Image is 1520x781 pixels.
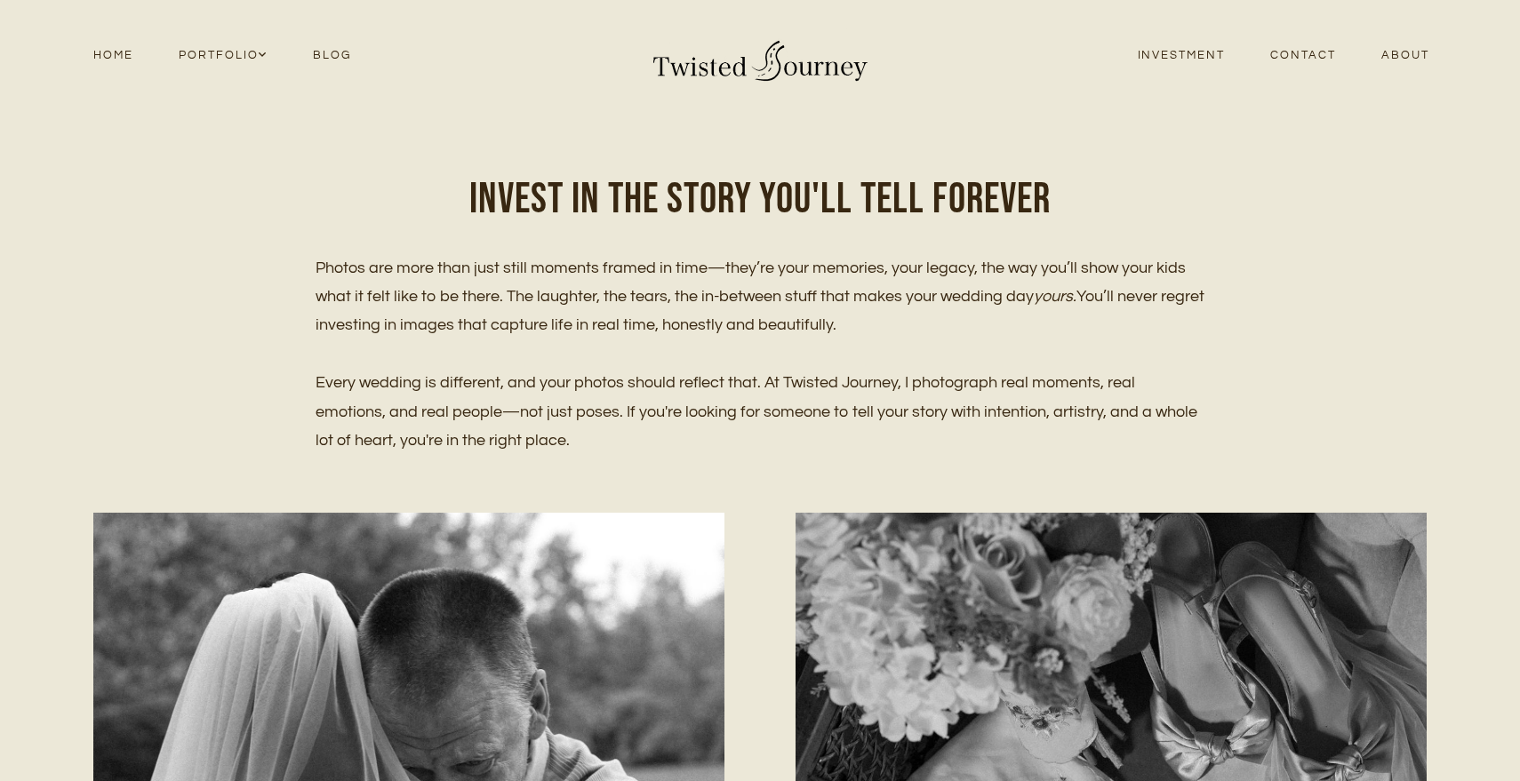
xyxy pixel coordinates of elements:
[70,44,156,68] a: Home
[1034,288,1076,305] em: yours.
[1115,44,1248,68] a: Investment
[316,369,1204,455] p: Every wedding is different, and your photos should reflect that. At Twisted Journey, I photograph...
[156,44,290,68] a: Portfolio
[316,174,1204,226] h1: Invest in The story you'll tell forever
[179,46,268,65] span: Portfolio
[649,28,871,84] img: Twisted Journey
[1248,44,1359,68] a: Contact
[290,44,373,68] a: Blog
[316,254,1204,340] p: Photos are more than just still moments framed in time—they’re your memories, your legacy, the wa...
[1359,44,1452,68] a: About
